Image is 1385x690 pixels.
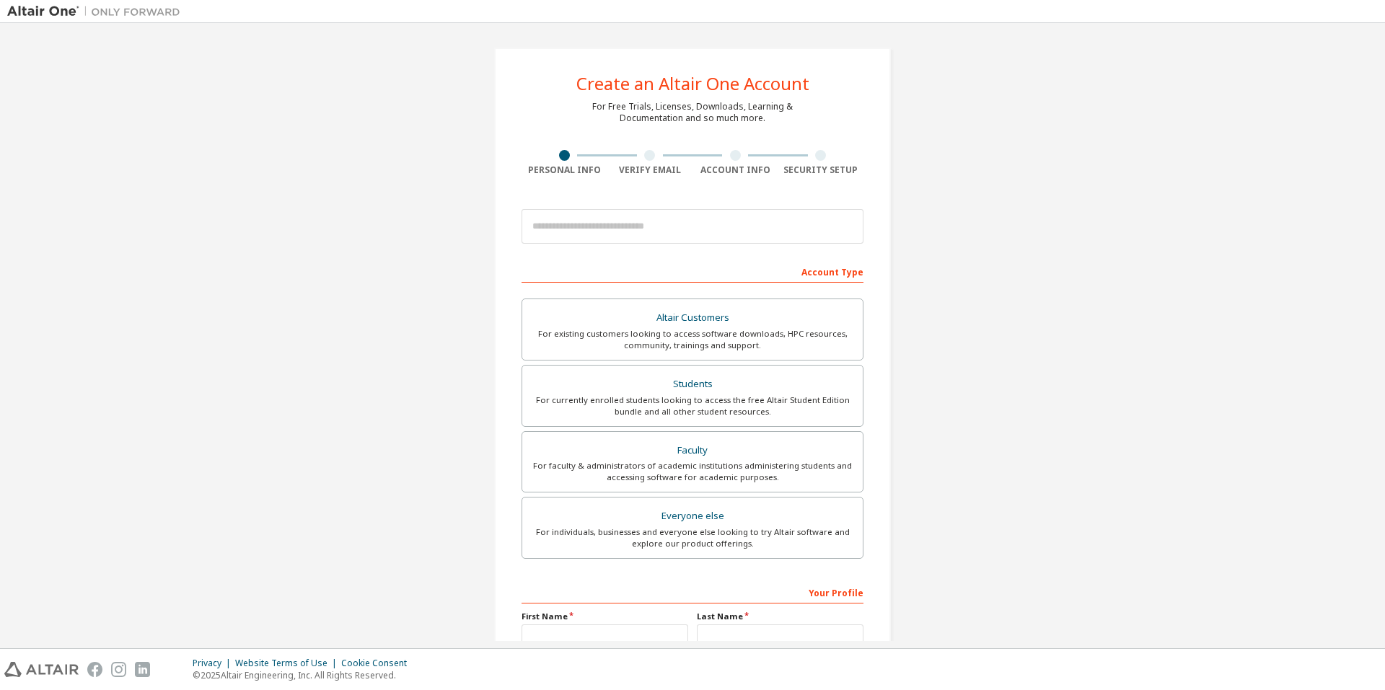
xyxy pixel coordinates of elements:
img: linkedin.svg [135,662,150,677]
label: Last Name [697,611,863,622]
div: Security Setup [778,164,864,176]
div: For Free Trials, Licenses, Downloads, Learning & Documentation and so much more. [592,101,793,124]
p: © 2025 Altair Engineering, Inc. All Rights Reserved. [193,669,415,681]
div: Verify Email [607,164,693,176]
div: Your Profile [522,580,863,603]
div: Everyone else [531,506,854,526]
div: Website Terms of Use [235,658,341,669]
label: First Name [522,611,688,622]
div: Create an Altair One Account [576,75,809,92]
div: Privacy [193,658,235,669]
div: Personal Info [522,164,607,176]
div: Cookie Consent [341,658,415,669]
div: For currently enrolled students looking to access the free Altair Student Edition bundle and all ... [531,394,854,417]
img: facebook.svg [87,662,102,677]
div: For existing customers looking to access software downloads, HPC resources, community, trainings ... [531,328,854,351]
div: Faculty [531,441,854,461]
div: Account Type [522,260,863,283]
div: For individuals, businesses and everyone else looking to try Altair software and explore our prod... [531,526,854,549]
div: Students [531,374,854,394]
img: altair_logo.svg [4,662,79,677]
div: Altair Customers [531,308,854,328]
img: instagram.svg [111,662,126,677]
div: For faculty & administrators of academic institutions administering students and accessing softwa... [531,460,854,483]
div: Account Info [692,164,778,176]
img: Altair One [7,4,188,19]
